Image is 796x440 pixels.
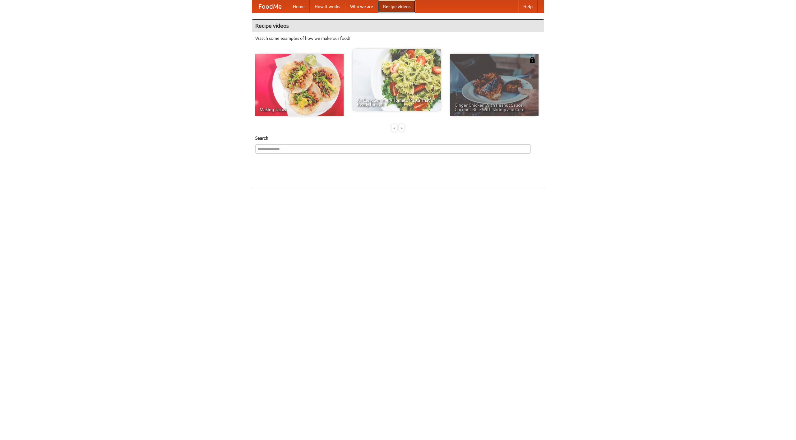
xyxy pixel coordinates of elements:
h5: Search [255,135,541,141]
span: An Easy, Summery Tomato Pasta That's Ready for Fall [357,98,437,107]
a: How it works [310,0,345,13]
a: Help [518,0,538,13]
a: An Easy, Summery Tomato Pasta That's Ready for Fall [353,49,441,111]
a: Who we are [345,0,378,13]
a: Home [288,0,310,13]
a: Making Tacos [255,54,344,116]
span: Making Tacos [260,107,339,112]
a: FoodMe [252,0,288,13]
p: Watch some examples of how we make our food! [255,35,541,41]
img: 483408.png [529,57,535,63]
div: » [399,124,405,132]
h4: Recipe videos [252,20,544,32]
div: « [391,124,397,132]
a: Recipe videos [378,0,415,13]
